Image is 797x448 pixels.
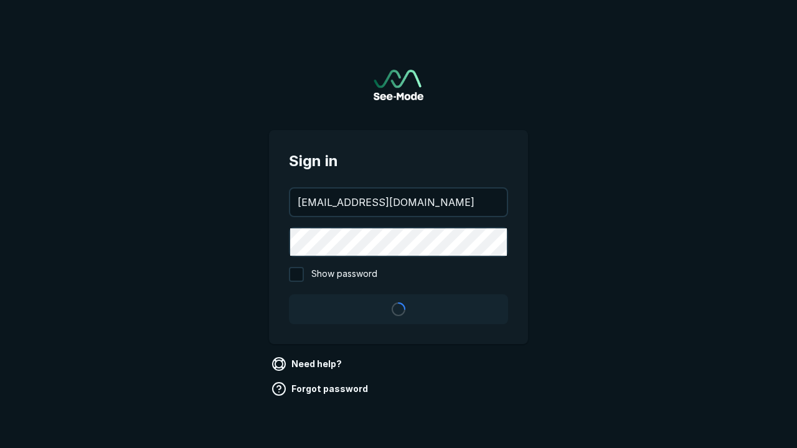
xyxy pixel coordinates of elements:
img: See-Mode Logo [374,70,423,100]
a: Go to sign in [374,70,423,100]
a: Need help? [269,354,347,374]
span: Show password [311,267,377,282]
input: your@email.com [290,189,507,216]
span: Sign in [289,150,508,172]
a: Forgot password [269,379,373,399]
